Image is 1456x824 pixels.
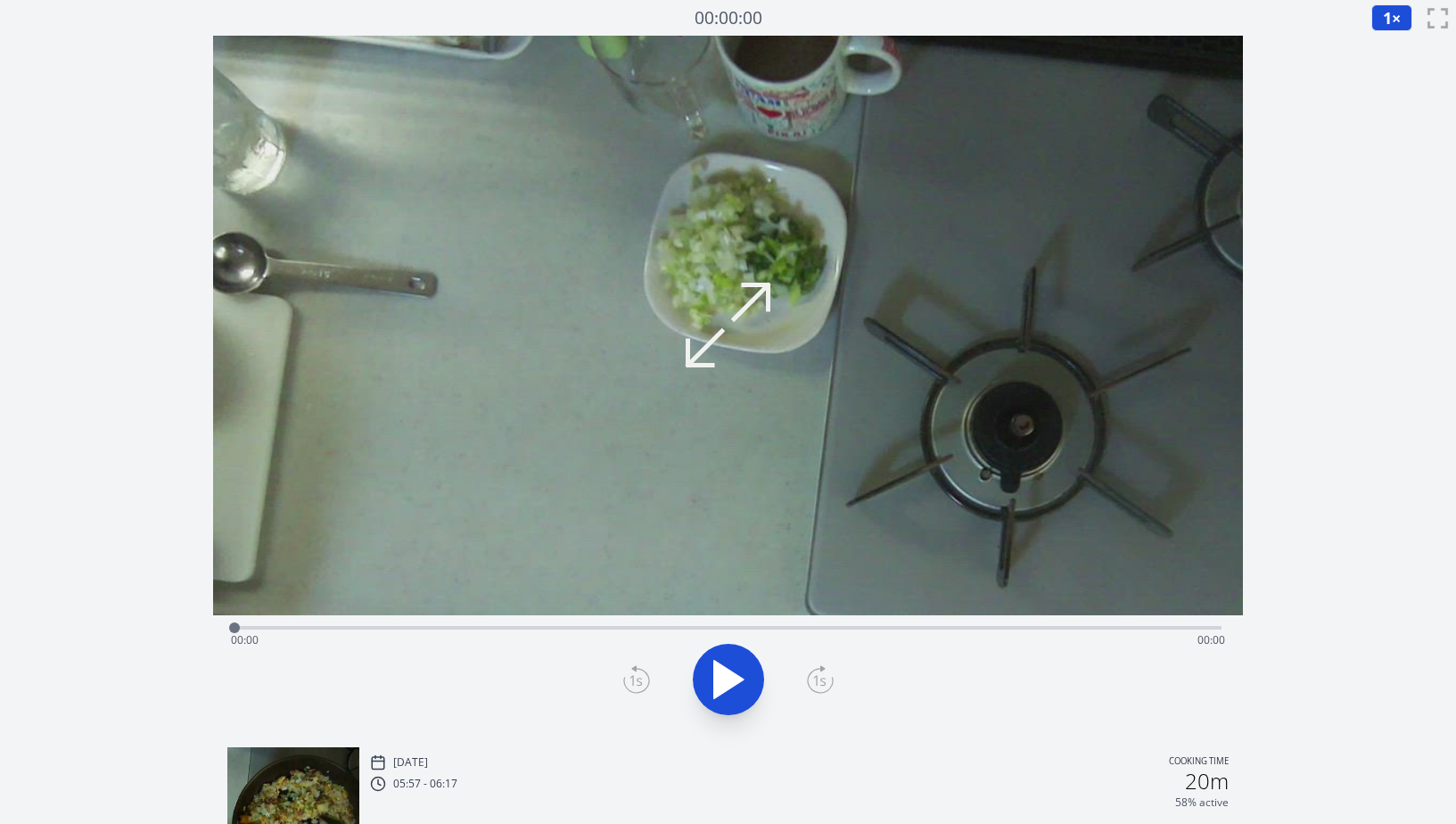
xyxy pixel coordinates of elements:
[1197,632,1225,647] span: 00:00
[1169,754,1229,770] p: Cooking time
[1383,7,1392,29] span: 1
[1175,795,1229,810] p: 58% active
[393,755,428,770] p: [DATE]
[393,777,457,791] p: 05:57 - 06:17
[695,5,762,31] a: 00:00:00
[1185,770,1229,792] h2: 20m
[1371,4,1412,31] button: 1×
